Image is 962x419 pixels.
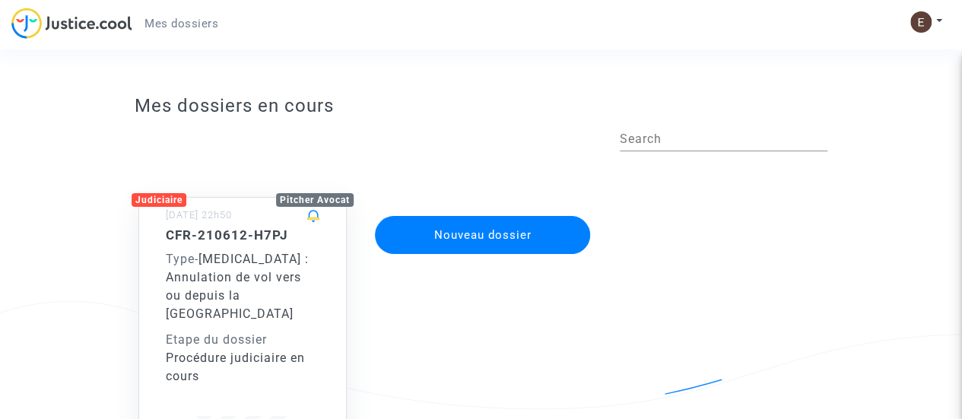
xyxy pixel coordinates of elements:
[166,209,232,221] small: [DATE] 22h50
[166,349,319,386] div: Procédure judiciaire en cours
[910,11,932,33] img: AATXAJxbeXvOLXgOApkHoG78LaRGCCPDIHhg11h0KUxU=s96-c
[135,95,827,117] h3: Mes dossiers en cours
[373,206,592,221] a: Nouveau dossier
[11,8,132,39] img: jc-logo.svg
[144,17,218,30] span: Mes dossiers
[132,193,186,207] div: Judiciaire
[166,227,319,243] h5: CFR-210612-H7PJ
[276,193,354,207] div: Pitcher Avocat
[166,252,198,266] span: -
[166,252,195,266] span: Type
[166,331,319,349] div: Etape du dossier
[375,216,591,254] button: Nouveau dossier
[132,12,230,35] a: Mes dossiers
[166,252,309,321] span: [MEDICAL_DATA] : Annulation de vol vers ou depuis la [GEOGRAPHIC_DATA]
